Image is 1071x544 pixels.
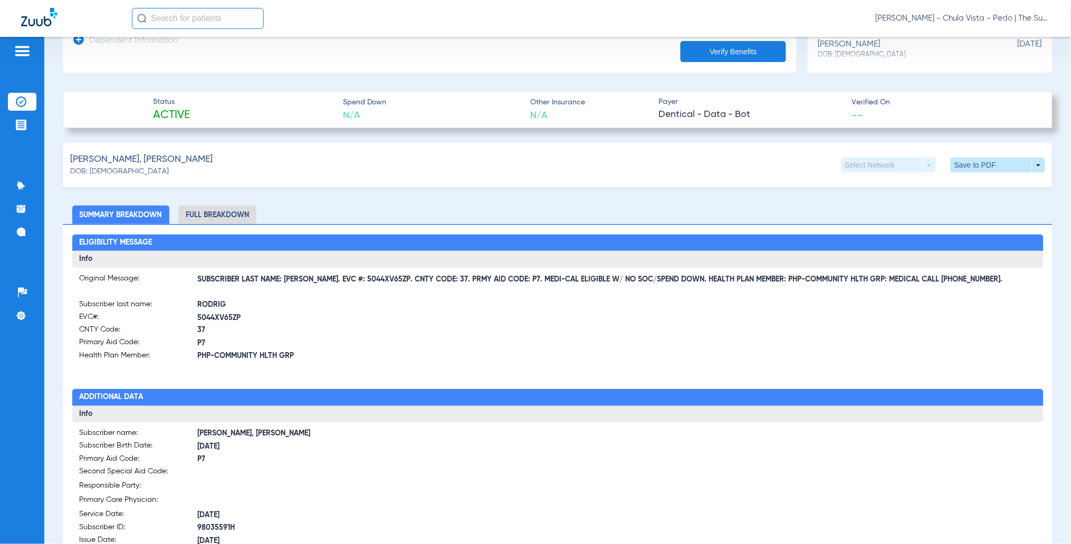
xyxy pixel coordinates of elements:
img: Search Icon [137,14,147,23]
span: Active [154,108,190,123]
span: CNTY Code: [80,325,198,338]
span: Service Date: [80,509,198,522]
span: Subscriber last name: [80,299,198,312]
h3: Dependent Information [89,36,178,46]
span: Responsible Party: [80,481,198,495]
h2: Eligibility Message [72,235,1044,251]
span: Subscriber name: [80,428,198,441]
span: P7 [198,338,558,349]
span: Payer [659,96,843,108]
h3: Info [72,251,1044,268]
span: 5044XV65ZP [198,313,558,324]
span: Health Plan Member: [80,351,198,364]
li: Full Breakdown [178,206,256,224]
span: Second Special Aid Code: [80,467,198,481]
span: P7 [198,454,558,465]
li: Summary Breakdown [72,206,169,224]
button: Verify Benefits [681,41,786,62]
span: RODRIG [198,299,558,310]
span: Status [154,96,190,108]
span: [DATE] [198,510,558,521]
span: Subscriber ID: [80,522,198,536]
span: PHP-COMMUNITY HLTH GRP [198,351,558,362]
div: [PERSON_NAME] [818,40,989,59]
button: Save to PDF [951,158,1045,172]
span: Primary Aid Code: [80,337,198,351]
span: N/A [530,109,585,122]
span: DOB: [DEMOGRAPHIC_DATA] [70,166,169,177]
span: Dentical - Data - Bot [659,108,843,121]
iframe: Chat Widget [1018,493,1071,544]
h2: Additional Data [72,389,1044,406]
span: -- [852,109,863,120]
input: Search for patients [132,8,264,29]
span: Primary Aid Code: [80,454,198,467]
span: [PERSON_NAME] - Chula Vista - Pedo | The Super Dentists [876,13,1050,24]
span: 98035591H [198,523,558,534]
span: Original Message: [80,273,198,286]
span: N/A [343,109,387,122]
span: Verified On [852,97,1035,108]
span: SUBSCRIBER LAST NAME: [PERSON_NAME]. EVC #: 5044XV65ZP. CNTY CODE: 37. PRMY AID CODE: P7. MEDI-CA... [198,274,1036,285]
span: Spend Down [343,97,387,108]
span: Primary Care Physician: [80,495,198,509]
img: Zuub Logo [21,8,58,26]
img: hamburger-icon [14,45,31,57]
span: 37 [198,325,558,336]
span: [DATE] [989,40,1042,59]
span: [PERSON_NAME], [PERSON_NAME] [198,429,558,440]
span: EVC#: [80,312,198,325]
span: [DATE] [198,442,558,453]
span: DOB: [DEMOGRAPHIC_DATA] [818,50,989,60]
span: Subscriber Birth Date: [80,441,198,454]
span: Other Insurance [530,97,585,108]
span: [PERSON_NAME], [PERSON_NAME] [70,153,213,166]
h3: Info [72,406,1044,423]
